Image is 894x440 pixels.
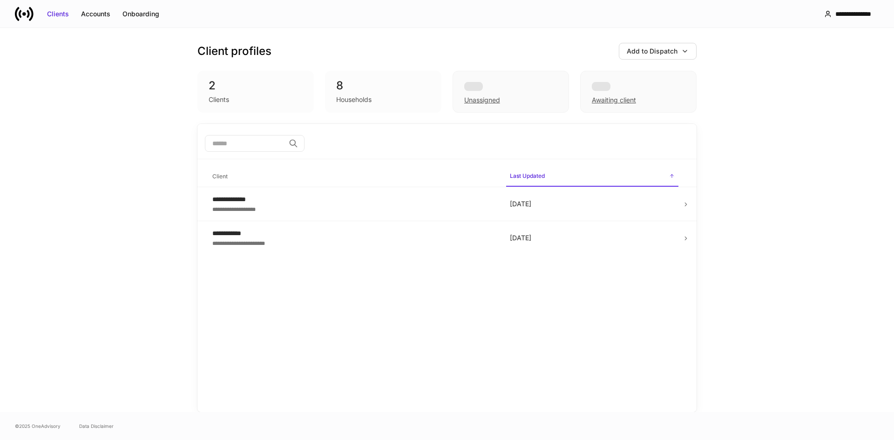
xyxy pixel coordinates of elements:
button: Accounts [75,7,116,21]
div: Awaiting client [580,71,697,113]
div: 8 [336,78,430,93]
div: Clients [47,9,69,19]
h6: Last Updated [510,171,545,180]
div: Clients [209,95,229,104]
p: [DATE] [510,199,675,209]
div: Onboarding [122,9,159,19]
span: © 2025 OneAdvisory [15,422,61,430]
span: Client [209,167,499,186]
h3: Client profiles [197,44,271,59]
span: Last Updated [506,167,678,187]
a: Data Disclaimer [79,422,114,430]
div: Add to Dispatch [627,47,677,56]
div: 2 [209,78,303,93]
div: Awaiting client [592,95,636,105]
button: Onboarding [116,7,165,21]
div: Households [336,95,372,104]
p: [DATE] [510,233,675,243]
h6: Client [212,172,228,181]
div: Accounts [81,9,110,19]
button: Clients [41,7,75,21]
button: Add to Dispatch [619,43,697,60]
div: Unassigned [464,95,500,105]
div: Unassigned [453,71,569,113]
